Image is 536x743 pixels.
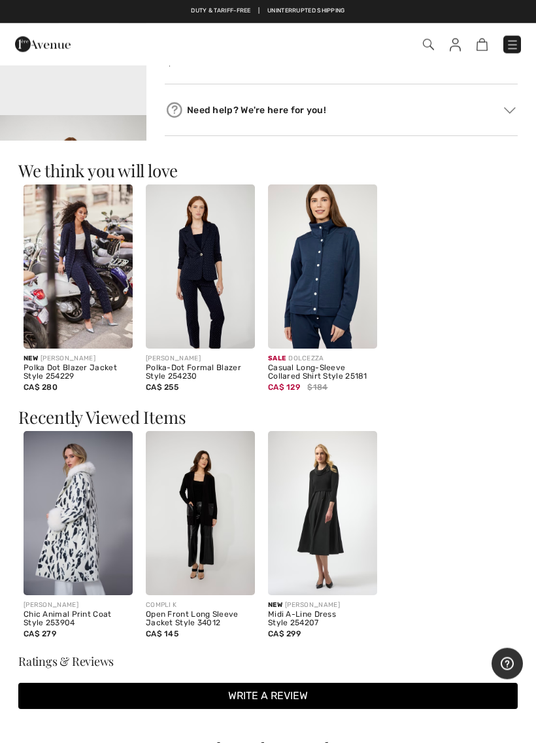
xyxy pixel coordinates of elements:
[268,351,286,363] span: Sale
[24,354,133,364] div: [PERSON_NAME]
[146,432,255,596] img: Open Front Long Sleeve Jacket Style 34012
[15,37,71,50] a: 1ère Avenue
[18,163,518,180] h3: We think you will love
[146,611,255,629] div: Open Front Long Sleeve Jacket Style 34012
[307,382,327,394] span: $184
[268,601,377,611] div: [PERSON_NAME]
[268,630,301,639] span: CA$ 299
[146,354,255,364] div: [PERSON_NAME]
[268,354,377,364] div: DOLCEZZA
[268,432,377,596] img: Midi A-Line Dress Style 254207
[18,409,518,426] h3: Recently Viewed Items
[24,383,58,392] span: CA$ 280
[504,108,516,114] img: Arrow2.svg
[477,39,488,51] img: Shopping Bag
[268,185,377,349] img: Casual Long-Sleeve Collared Shirt Style 25181
[24,355,38,363] span: New
[24,601,133,611] div: [PERSON_NAME]
[146,364,255,383] div: Polka-Dot Formal Blazer Style 254230
[268,602,282,610] span: New
[146,630,178,639] span: CA$ 145
[24,630,56,639] span: CA$ 279
[18,683,518,710] button: Write a review
[268,379,300,392] span: CA$ 129
[146,601,255,611] div: COMPLI K
[15,31,71,58] img: 1ère Avenue
[24,611,133,629] div: Chic Animal Print Coat Style 253904
[492,648,523,681] iframe: Opens a widget where you can find more information
[146,185,255,349] img: Polka-Dot Formal Blazer Style 254230
[24,185,133,349] img: Polka Dot Blazer Jacket Style 254229
[268,611,377,629] div: Midi A-Line Dress Style 254207
[24,364,133,383] div: Polka Dot Blazer Jacket Style 254229
[24,432,133,596] img: Chic Animal Print Coat Style 253904
[165,101,518,120] div: Need help? We're here for you!
[450,39,461,52] img: My Info
[423,39,434,50] img: Search
[146,383,178,392] span: CA$ 255
[268,364,377,383] div: Casual Long-Sleeve Collared Shirt Style 25181
[18,656,518,668] h3: Ratings & Reviews
[506,39,519,52] img: Menu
